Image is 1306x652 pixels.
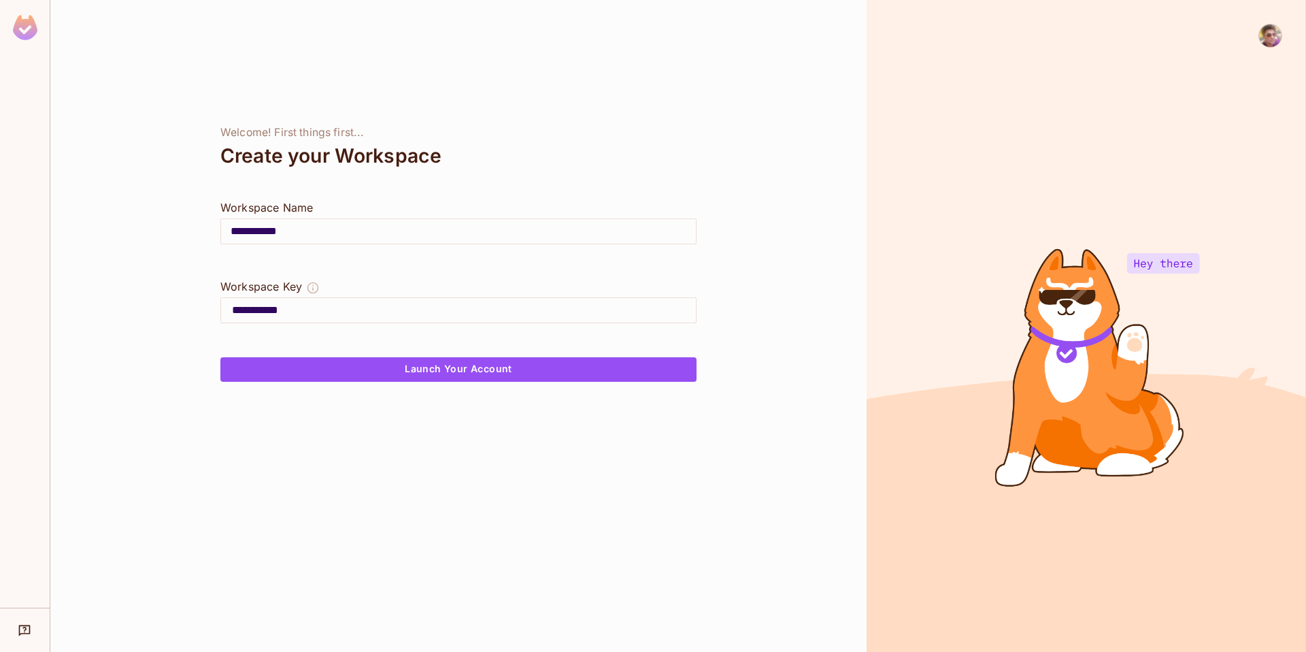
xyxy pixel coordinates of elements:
div: Workspace Key [220,278,302,295]
img: SReyMgAAAABJRU5ErkJggg== [13,15,37,40]
button: The Workspace Key is unique, and serves as the identifier of your workspace. [306,278,320,297]
div: Help & Updates [10,617,40,644]
button: Launch Your Account [220,357,697,382]
img: Santosh Korrapati [1259,25,1282,47]
div: Create your Workspace [220,140,697,172]
div: Workspace Name [220,199,697,216]
div: Welcome! First things first... [220,126,697,140]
